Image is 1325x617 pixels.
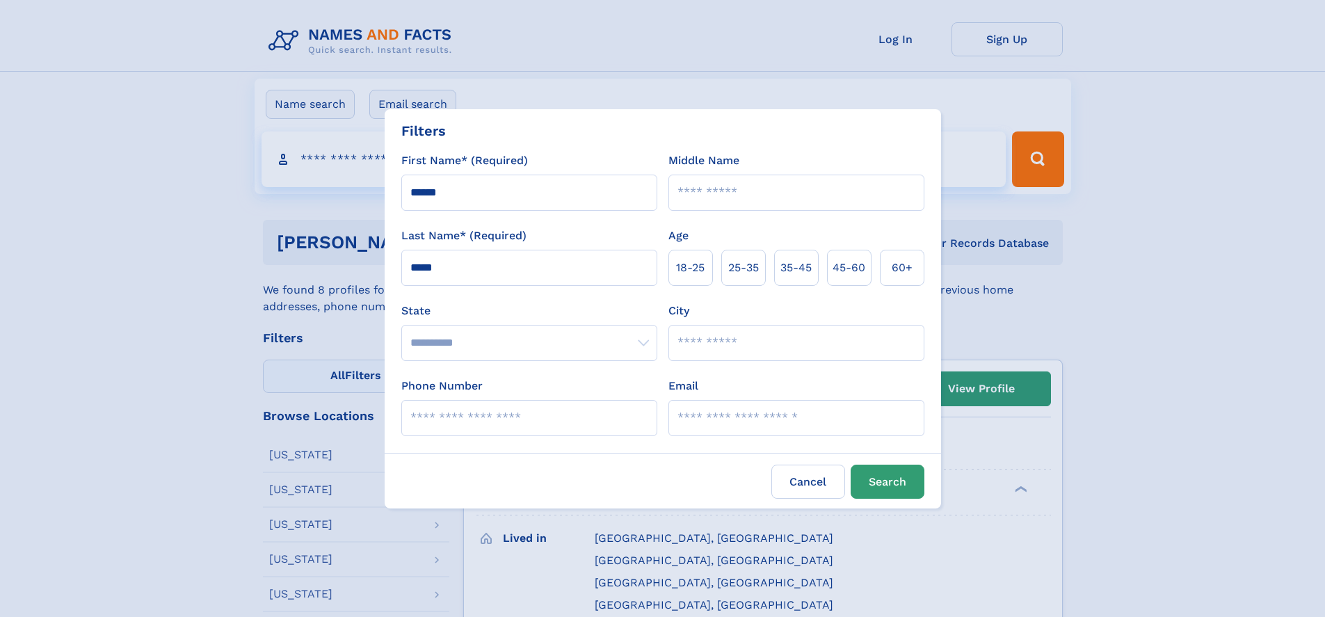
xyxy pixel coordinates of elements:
div: Filters [401,120,446,141]
label: Email [668,378,698,394]
button: Search [851,465,924,499]
label: State [401,303,657,319]
label: Cancel [771,465,845,499]
span: 25‑35 [728,259,759,276]
label: Middle Name [668,152,739,169]
label: City [668,303,689,319]
span: 45‑60 [833,259,865,276]
span: 60+ [892,259,913,276]
label: Age [668,227,689,244]
label: First Name* (Required) [401,152,528,169]
label: Phone Number [401,378,483,394]
span: 18‑25 [676,259,705,276]
span: 35‑45 [780,259,812,276]
label: Last Name* (Required) [401,227,527,244]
